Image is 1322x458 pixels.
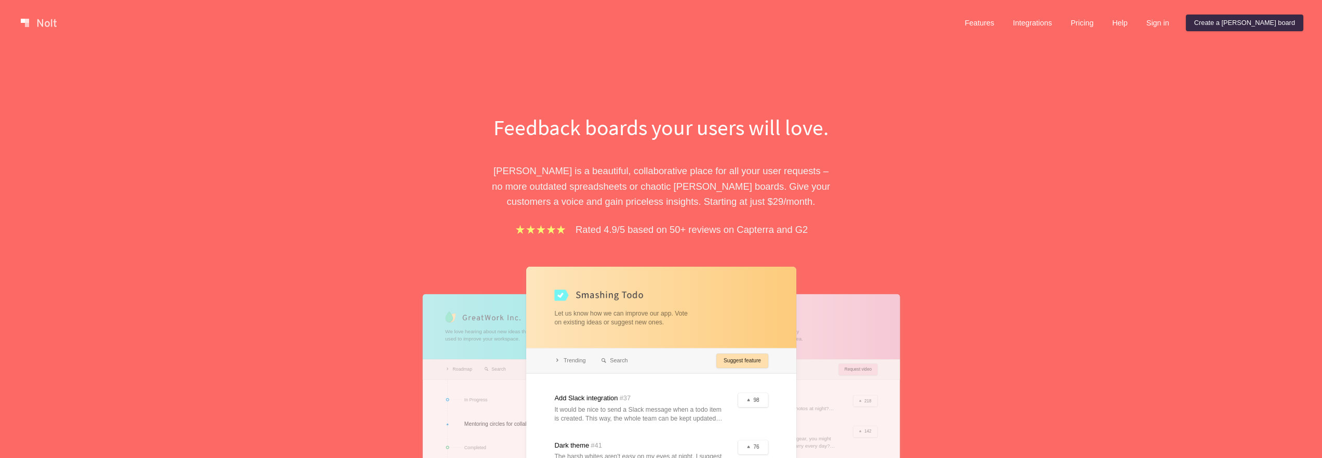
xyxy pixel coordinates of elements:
a: Features [956,15,1003,31]
h1: Feedback boards your users will love. [482,112,840,142]
p: [PERSON_NAME] is a beautiful, collaborative place for all your user requests – no more outdated s... [482,163,840,209]
a: Create a [PERSON_NAME] board [1186,15,1303,31]
a: Sign in [1138,15,1178,31]
img: stars.b067e34983.png [514,224,567,235]
a: Pricing [1062,15,1102,31]
a: Integrations [1005,15,1060,31]
p: Rated 4.9/5 based on 50+ reviews on Capterra and G2 [576,222,808,237]
a: Help [1104,15,1136,31]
